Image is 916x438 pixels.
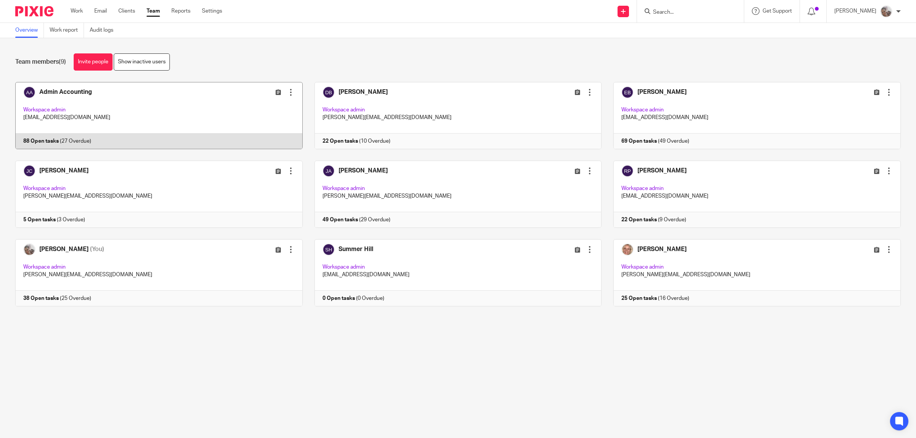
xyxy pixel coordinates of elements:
[202,7,222,15] a: Settings
[90,23,119,38] a: Audit logs
[50,23,84,38] a: Work report
[652,9,721,16] input: Search
[59,59,66,65] span: (9)
[834,7,876,15] p: [PERSON_NAME]
[147,7,160,15] a: Team
[15,6,53,16] img: Pixie
[880,5,892,18] img: me.jpg
[71,7,83,15] a: Work
[763,8,792,14] span: Get Support
[15,23,44,38] a: Overview
[15,58,66,66] h1: Team members
[171,7,190,15] a: Reports
[74,53,113,71] a: Invite people
[114,53,170,71] a: Show inactive users
[118,7,135,15] a: Clients
[94,7,107,15] a: Email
